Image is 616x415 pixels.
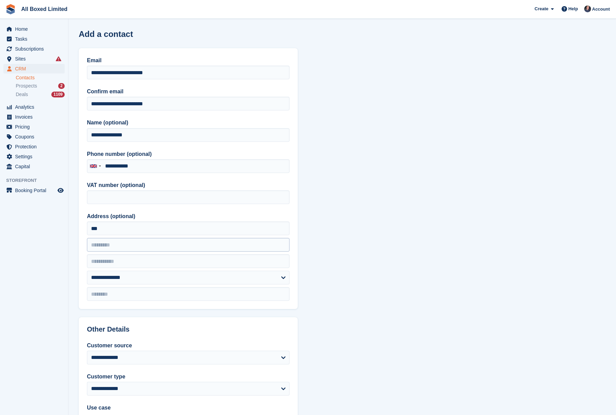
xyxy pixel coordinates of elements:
[535,5,548,12] span: Create
[51,92,65,97] div: 1109
[16,83,37,89] span: Prospects
[6,177,68,184] span: Storefront
[87,212,290,220] label: Address (optional)
[87,325,290,333] h2: Other Details
[79,29,133,39] h1: Add a contact
[87,88,290,96] label: Confirm email
[15,142,56,151] span: Protection
[15,112,56,122] span: Invoices
[584,5,591,12] img: Dan Goss
[3,186,65,195] a: menu
[3,54,65,64] a: menu
[3,24,65,34] a: menu
[87,119,290,127] label: Name (optional)
[87,181,290,189] label: VAT number (optional)
[3,102,65,112] a: menu
[15,122,56,132] span: Pricing
[16,91,65,98] a: Deals 1109
[87,56,290,65] label: Email
[87,150,290,158] label: Phone number (optional)
[3,122,65,132] a: menu
[16,91,28,98] span: Deals
[3,44,65,54] a: menu
[3,112,65,122] a: menu
[18,3,70,15] a: All Boxed Limited
[16,82,65,90] a: Prospects 2
[15,102,56,112] span: Analytics
[592,6,610,13] span: Account
[3,64,65,73] a: menu
[15,34,56,44] span: Tasks
[15,162,56,171] span: Capital
[3,162,65,171] a: menu
[3,34,65,44] a: menu
[58,83,65,89] div: 2
[5,4,16,14] img: stora-icon-8386f47178a22dfd0bd8f6a31ec36ba5ce8667c1dd55bd0f319d3a0aa187defe.svg
[15,54,56,64] span: Sites
[87,373,290,381] label: Customer type
[568,5,578,12] span: Help
[15,186,56,195] span: Booking Portal
[87,160,103,173] div: United Kingdom: +44
[3,142,65,151] a: menu
[15,24,56,34] span: Home
[3,152,65,161] a: menu
[3,132,65,142] a: menu
[16,75,65,81] a: Contacts
[87,342,290,350] label: Customer source
[56,186,65,195] a: Preview store
[15,44,56,54] span: Subscriptions
[15,152,56,161] span: Settings
[15,64,56,73] span: CRM
[87,404,290,412] label: Use case
[56,56,61,62] i: Smart entry sync failures have occurred
[15,132,56,142] span: Coupons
